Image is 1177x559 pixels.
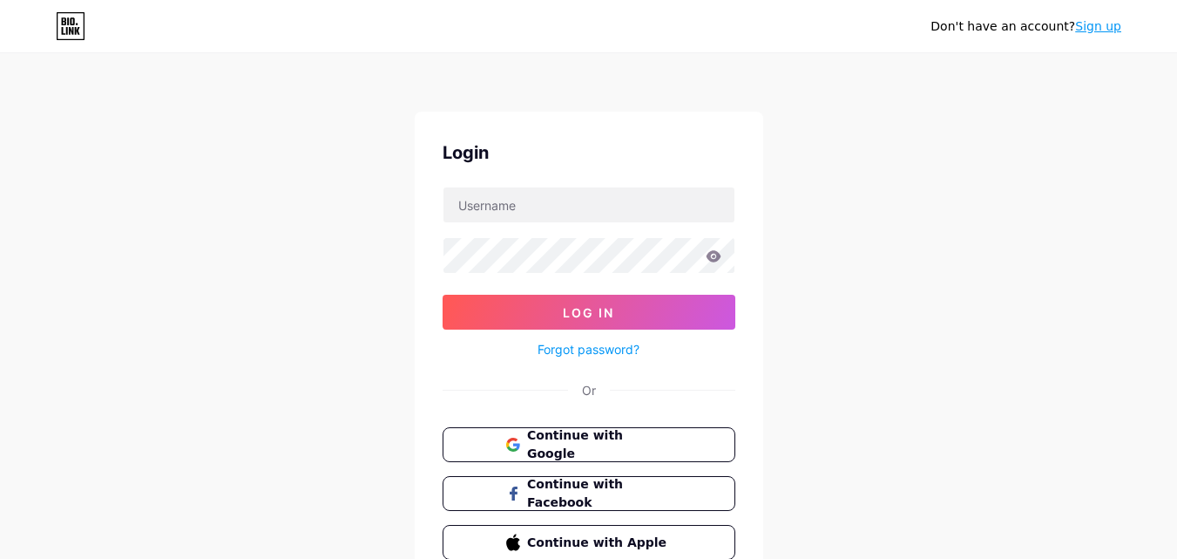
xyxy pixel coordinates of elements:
[527,475,671,512] span: Continue with Facebook
[443,295,735,330] button: Log In
[527,534,671,552] span: Continue with Apple
[443,476,735,511] button: Continue with Facebook
[538,340,639,358] a: Forgot password?
[930,17,1121,36] div: Don't have an account?
[443,187,734,222] input: Username
[443,427,735,462] button: Continue with Google
[1075,19,1121,33] a: Sign up
[582,381,596,399] div: Or
[443,140,735,166] div: Login
[563,305,614,320] span: Log In
[527,426,671,463] span: Continue with Google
